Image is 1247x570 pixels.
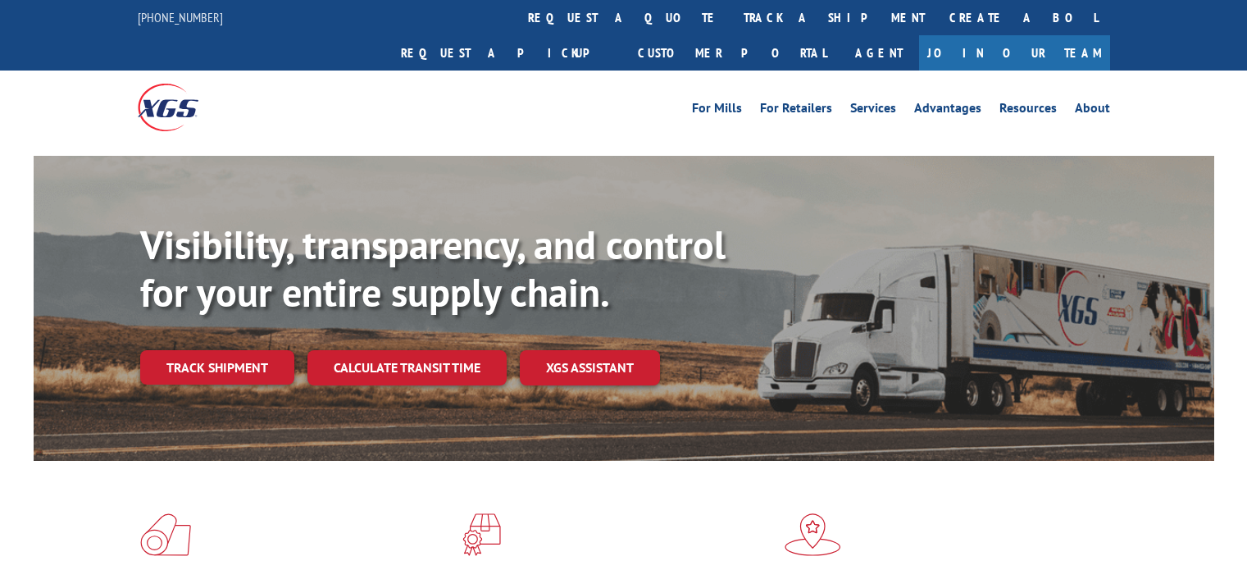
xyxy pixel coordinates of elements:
[520,350,660,385] a: XGS ASSISTANT
[850,102,896,120] a: Services
[140,350,294,385] a: Track shipment
[692,102,742,120] a: For Mills
[914,102,981,120] a: Advantages
[307,350,507,385] a: Calculate transit time
[999,102,1057,120] a: Resources
[462,513,501,556] img: xgs-icon-focused-on-flooring-red
[785,513,841,556] img: xgs-icon-flagship-distribution-model-red
[140,513,191,556] img: xgs-icon-total-supply-chain-intelligence-red
[626,35,839,71] a: Customer Portal
[919,35,1110,71] a: Join Our Team
[760,102,832,120] a: For Retailers
[1075,102,1110,120] a: About
[389,35,626,71] a: Request a pickup
[138,9,223,25] a: [PHONE_NUMBER]
[839,35,919,71] a: Agent
[140,219,726,317] b: Visibility, transparency, and control for your entire supply chain.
